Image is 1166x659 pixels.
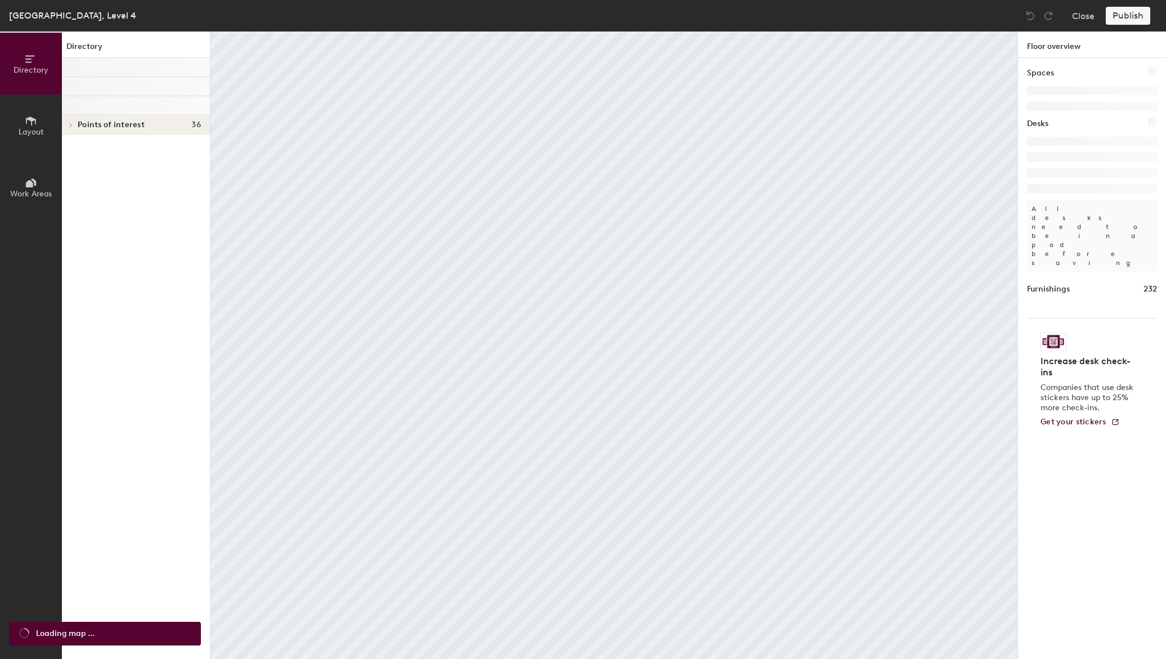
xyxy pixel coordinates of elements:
img: Undo [1025,10,1036,21]
h1: 232 [1143,283,1157,295]
button: Close [1072,7,1095,25]
h1: Spaces [1027,67,1054,79]
h1: Desks [1027,118,1048,130]
span: Loading map ... [36,627,95,640]
p: All desks need to be in a pod before saving [1027,200,1157,272]
span: Work Areas [10,189,52,199]
canvas: Map [210,32,1017,659]
img: Sticker logo [1041,332,1066,351]
div: [GEOGRAPHIC_DATA], Level 4 [9,8,136,23]
span: Get your stickers [1041,417,1106,427]
h1: Furnishings [1027,283,1070,295]
span: Layout [19,127,44,137]
span: Points of interest [78,120,145,129]
h1: Directory [62,41,210,58]
span: Directory [14,65,48,75]
span: 36 [191,120,201,129]
a: Get your stickers [1041,418,1120,427]
p: Companies that use desk stickers have up to 25% more check-ins. [1041,383,1137,413]
h1: Floor overview [1018,32,1166,58]
img: Redo [1043,10,1054,21]
h4: Increase desk check-ins [1041,356,1137,378]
